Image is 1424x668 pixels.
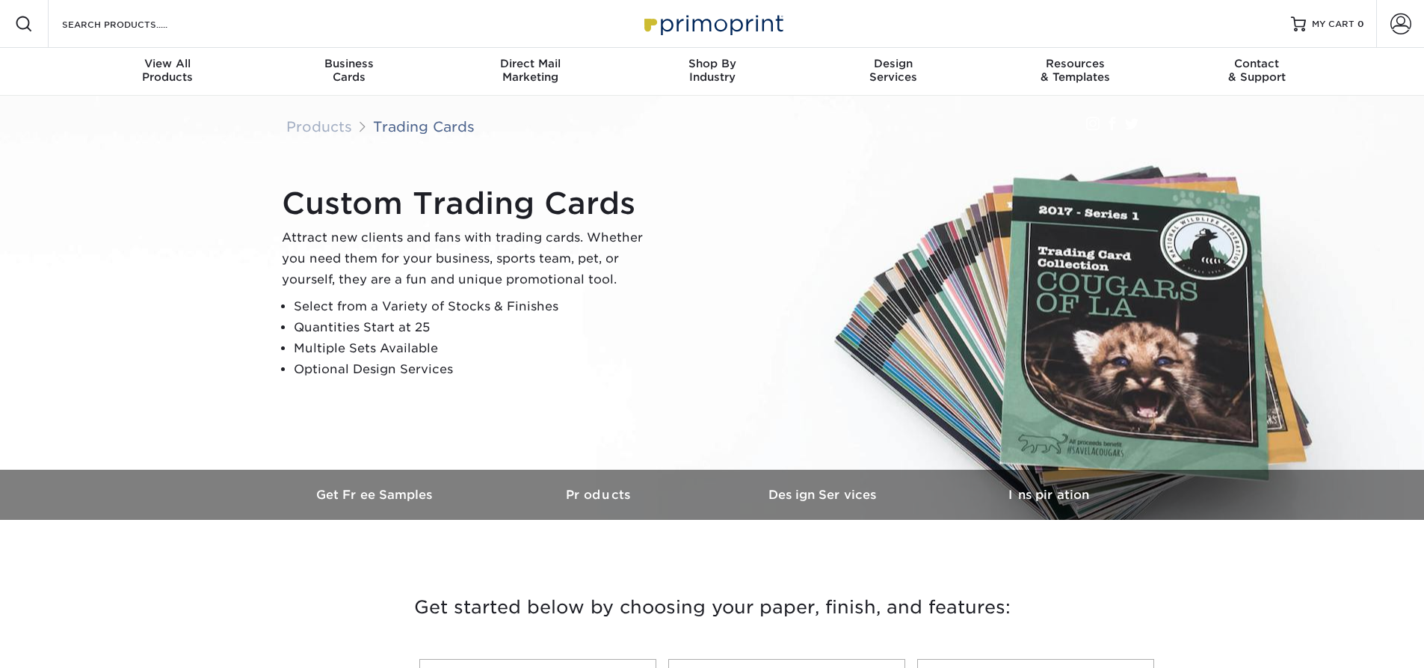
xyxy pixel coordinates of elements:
span: Shop By [621,57,803,70]
span: MY CART [1312,18,1354,31]
a: Inspiration [937,470,1161,520]
a: Contact& Support [1166,48,1348,96]
div: & Support [1166,57,1348,84]
span: Design [803,57,984,70]
div: & Templates [984,57,1166,84]
div: Services [803,57,984,84]
div: Industry [621,57,803,84]
a: DesignServices [803,48,984,96]
a: Resources& Templates [984,48,1166,96]
a: Trading Cards [373,118,475,135]
span: Resources [984,57,1166,70]
span: Direct Mail [440,57,621,70]
h3: Inspiration [937,488,1161,502]
li: Optional Design Services [294,359,656,380]
span: Contact [1166,57,1348,70]
a: Products [488,470,712,520]
input: SEARCH PRODUCTS..... [61,15,206,33]
h3: Products [488,488,712,502]
p: Attract new clients and fans with trading cards. Whether you need them for your business, sports ... [282,227,656,290]
h1: Custom Trading Cards [282,186,656,221]
a: BusinessCards [258,48,440,96]
a: View AllProducts [77,48,259,96]
h3: Get started below by choosing your paper, finish, and features: [275,574,1150,641]
h3: Get Free Samples [264,488,488,502]
div: Products [77,57,259,84]
a: Shop ByIndustry [621,48,803,96]
li: Select from a Variety of Stocks & Finishes [294,296,656,317]
div: Marketing [440,57,621,84]
a: Products [286,118,352,135]
a: Direct MailMarketing [440,48,621,96]
span: Business [258,57,440,70]
h3: Design Services [712,488,937,502]
span: View All [77,57,259,70]
div: Cards [258,57,440,84]
li: Quantities Start at 25 [294,317,656,338]
a: Get Free Samples [264,470,488,520]
span: 0 [1357,19,1364,29]
img: Primoprint [638,7,787,40]
a: Design Services [712,470,937,520]
li: Multiple Sets Available [294,338,656,359]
